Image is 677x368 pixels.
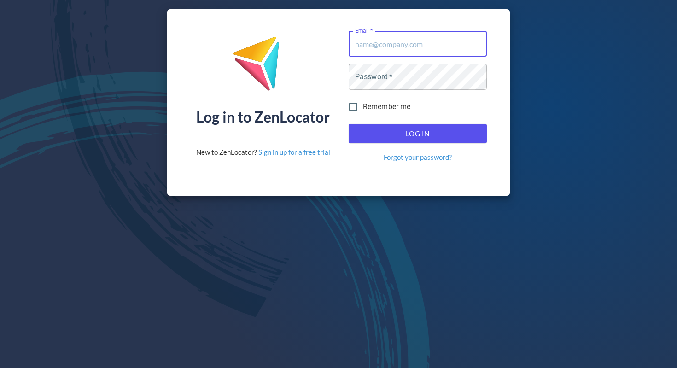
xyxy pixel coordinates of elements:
button: Log In [349,124,487,143]
a: Sign in up for a free trial [258,148,330,156]
span: Log In [359,128,477,140]
a: Forgot your password? [384,152,452,162]
input: name@company.com [349,31,487,57]
div: New to ZenLocator? [196,147,330,157]
img: ZenLocator [232,36,294,98]
div: Log in to ZenLocator [196,110,330,124]
span: Remember me [363,101,411,112]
